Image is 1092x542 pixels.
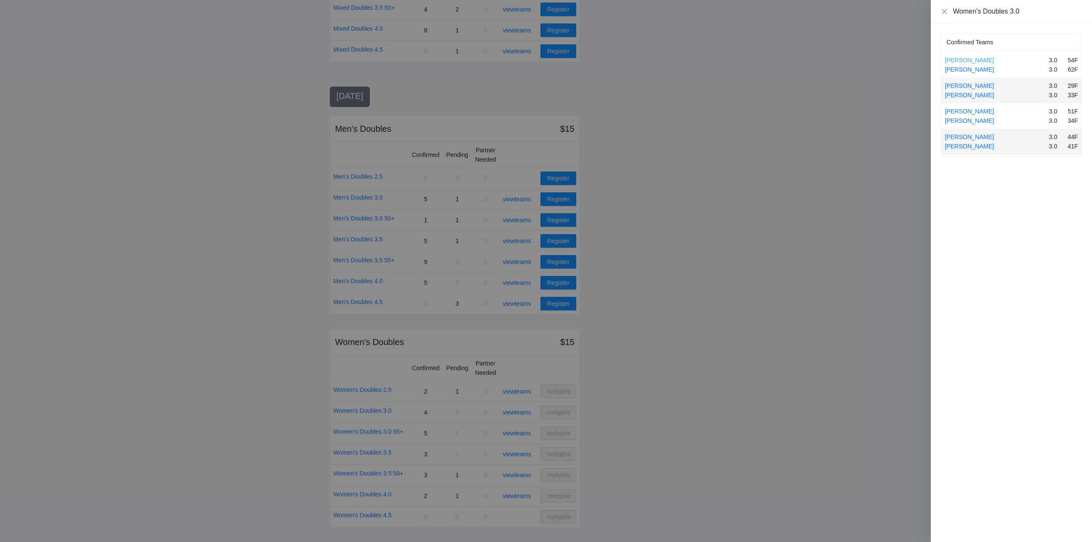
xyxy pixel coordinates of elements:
div: 3.0 [1049,81,1062,90]
a: [PERSON_NAME] [945,92,994,99]
div: 3.0 [1049,116,1062,125]
span: close [941,8,948,15]
a: [PERSON_NAME] [945,66,994,73]
div: 3.0 [1049,142,1062,151]
div: 3.0 [1049,107,1062,116]
div: 3.0 [1049,55,1062,65]
div: Confirmed Teams [947,34,1076,50]
div: 29F [1065,81,1078,90]
div: 3.0 [1049,90,1062,100]
a: [PERSON_NAME] [945,133,994,140]
a: [PERSON_NAME] [945,117,994,124]
div: 51F [1065,107,1078,116]
div: 62F [1065,65,1078,74]
div: Women's Doubles 3.0 [953,7,1082,16]
a: [PERSON_NAME] [945,82,994,89]
div: 44F [1065,132,1078,142]
div: 54F [1065,55,1078,65]
div: 41F [1065,142,1078,151]
div: 3.0 [1049,65,1062,74]
a: [PERSON_NAME] [945,108,994,115]
a: [PERSON_NAME] [945,143,994,150]
div: 34F [1065,116,1078,125]
div: 3.0 [1049,132,1062,142]
button: Close [941,8,948,15]
a: [PERSON_NAME] [945,57,994,64]
div: 33F [1065,90,1078,100]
